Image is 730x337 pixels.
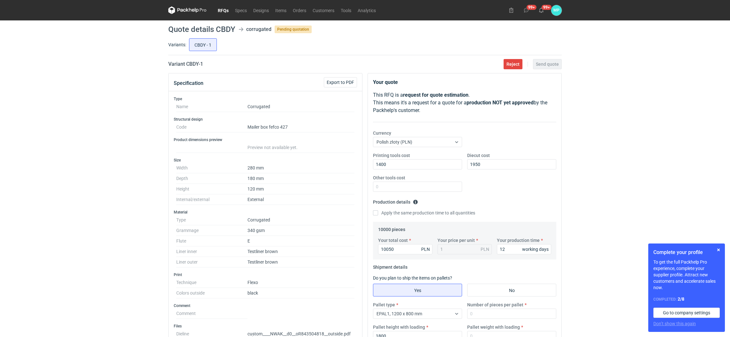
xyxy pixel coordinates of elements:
a: Designs [250,6,272,14]
dd: Flexo [247,277,354,288]
dd: 280 mm [247,163,354,173]
a: Go to company settings [653,308,720,318]
div: PLN [421,246,430,252]
input: 0 [467,159,556,169]
dd: Testliner brown [247,246,354,257]
dd: black [247,288,354,298]
label: CBDY - 1 [189,38,217,51]
a: Customers [309,6,338,14]
dt: Grammage [176,225,247,236]
div: working days [522,246,549,252]
span: Export to PDF [327,80,354,85]
dt: Code [176,122,247,132]
span: Polish złoty (PLN) [376,139,412,145]
label: Yes [373,284,462,296]
h3: Product dimensions preview [174,137,357,142]
button: Specification [174,76,203,91]
dt: Depth [176,173,247,184]
h3: Type [174,96,357,101]
p: To get the full Packhelp Pro experience, complete your supplier profile. Attract new customers an... [653,259,720,291]
legend: Production details [373,197,418,205]
div: PLN [481,246,489,252]
dd: 180 mm [247,173,354,184]
dd: Corrugated [247,101,354,112]
label: Apply the same production time to all quantities [373,210,475,216]
label: Pallet type [373,302,395,308]
label: Your total cost [378,237,408,243]
h3: Material [174,210,357,215]
label: No [467,284,556,296]
input: 0 [373,182,462,192]
button: Send quote [533,59,562,69]
a: Analytics [354,6,379,14]
span: Preview not available yet. [247,145,298,150]
span: Reject [506,62,520,66]
input: 0 [467,309,556,319]
dd: Mailer box fefco 427 [247,122,354,132]
label: Diecut cost [467,152,490,159]
a: Items [272,6,290,14]
dt: Height [176,184,247,194]
label: Printing tools cost [373,152,410,159]
button: Skip for now [715,246,722,254]
dt: Colors outside [176,288,247,298]
dd: E [247,236,354,246]
legend: Shipment details [373,262,407,270]
dd: 120 mm [247,184,354,194]
a: RFQs [215,6,232,14]
h1: Quote details CBDY [168,26,235,33]
div: Martyna Paroń [551,5,562,16]
button: Don’t show this again [653,320,696,327]
span: EPAL1, 1200 x 800 mm [376,311,422,316]
button: MP [551,5,562,16]
strong: 2 / 8 [678,296,684,302]
label: Pallet weight with loading [467,324,520,330]
dd: External [247,194,354,205]
svg: Packhelp Pro [168,6,207,14]
button: 99+ [521,5,531,15]
dt: Internal/external [176,194,247,205]
h3: Files [174,324,357,329]
input: 0 [497,244,551,254]
div: Completed: [653,296,720,303]
label: Other tools cost [373,175,405,181]
dt: Name [176,101,247,112]
button: Reject [504,59,522,69]
h3: Size [174,158,357,163]
dd: Corrugated [247,215,354,225]
span: Send quote [536,62,559,66]
div: corrugated [246,26,271,33]
span: Pending quotation [275,26,312,33]
dt: Comment [176,308,247,319]
h3: Print [174,272,357,277]
h2: Variant CBDY - 1 [168,60,203,68]
label: Your price per unit [437,237,475,243]
strong: Your quote [373,79,398,85]
label: Your production time [497,237,540,243]
dd: 340 gsm [247,225,354,236]
label: Do you plan to ship the items on pallets? [373,275,452,281]
a: Tools [338,6,354,14]
a: Specs [232,6,250,14]
dt: Width [176,163,247,173]
label: Number of pieces per pallet [467,302,523,308]
p: This RFQ is a . This means it's a request for a quote for a by the Packhelp's customer. [373,91,556,114]
legend: 10000 pieces [378,224,405,232]
h3: Comment [174,303,357,308]
label: Pallet height with loading [373,324,425,330]
strong: production NOT yet approved [467,100,534,106]
input: 0 [378,244,432,254]
dt: Liner outer [176,257,247,267]
strong: request for quote estimation [403,92,468,98]
input: 0 [373,159,462,169]
a: Orders [290,6,309,14]
h1: Complete your profile [653,249,720,256]
dd: Testliner brown [247,257,354,267]
dt: Type [176,215,247,225]
label: Variants: [168,41,186,48]
button: Export to PDF [324,77,357,87]
dt: Liner inner [176,246,247,257]
dt: Technique [176,277,247,288]
label: Currency [373,130,391,136]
